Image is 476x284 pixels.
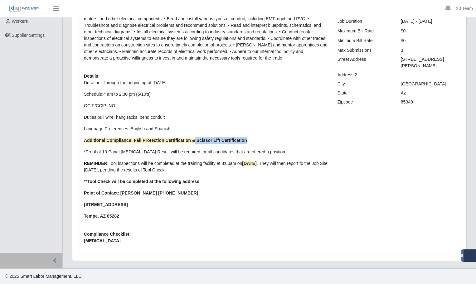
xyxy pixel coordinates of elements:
span: 4 am to 2:30 pm (6/10’s) [103,92,150,97]
div: Az [396,90,459,96]
strong: [DATE] [242,161,256,166]
strong: REMINDER: [84,161,109,166]
b: Details: [84,74,100,79]
strong: **Tool Check will be completed at the following address [84,179,199,184]
span: © 2025 Smart Labor Management, LLC [5,274,81,279]
strong: Tempe, AZ 85282 [84,214,119,219]
img: SLM Logo [9,5,40,12]
div: 3 [396,47,459,54]
p: Duties: [84,114,328,121]
span: Supplier Settings [12,33,45,38]
div: Street Address [333,56,396,69]
div: $0 [396,37,459,44]
p: *Proof of 10-Panel [MEDICAL_DATA] Result will be required for all candidates that are offered a p... [84,149,328,155]
p: Language Preferences: English and Spanish [84,126,328,132]
strong: [STREET_ADDRESS] [84,202,128,207]
div: 85340 [396,99,459,105]
p: Tool inspections will be completed at the training facility at 8:00am on . They will then report ... [84,160,328,173]
div: [GEOGRAPHIC_DATA] [396,81,459,87]
a: X3 Team [456,5,473,12]
p: Responsibilities • Install, maintain, and repair electrical systems and equipment including wirin... [84,9,328,61]
span: [MEDICAL_DATA] [84,238,328,244]
div: [DATE] - [DATE] [396,18,459,25]
div: Job Duration [333,18,396,25]
div: Maximum Bill Rate [333,28,396,34]
div: City [333,81,396,87]
span: pull wire, hang racks, bend conduit [98,115,165,120]
p: OCIP/CCIP: NO [84,103,328,109]
div: Max Submissions [333,47,396,54]
div: [STREET_ADDRESS][PERSON_NAME] [396,56,459,69]
div: State [333,90,396,96]
p: Duration: Through the beginning of [DATE] [84,79,328,86]
div: Zipcode [333,99,396,105]
div: $0 [396,28,459,34]
div: Minimum Bill Rate [333,37,396,44]
div: Address 2 [333,72,396,78]
strong: Point of Contact: [PERSON_NAME] [PHONE_NUMBER] [84,190,198,195]
span: Workers [12,19,28,24]
p: Schedule: [84,91,328,98]
strong: Additional Compliance: Fall Protection Certification & Scissor Lift Certification [84,138,247,143]
b: Compliance Checklist: [84,232,131,237]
